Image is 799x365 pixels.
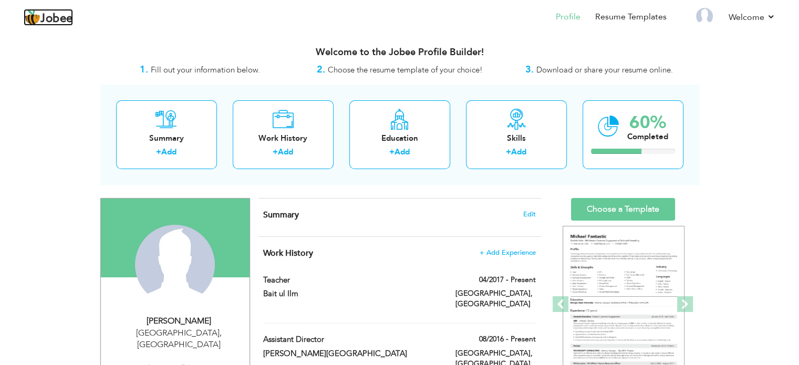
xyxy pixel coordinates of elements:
[124,133,209,144] div: Summary
[140,63,148,76] strong: 1.
[278,147,293,157] a: Add
[263,209,299,221] span: Summary
[328,65,483,75] span: Choose the resume template of your choice!
[263,248,535,258] h4: This helps to show the companies you have worked for.
[571,198,675,221] a: Choose a Template
[729,11,775,24] a: Welcome
[135,225,215,305] img: burhan ahmed
[523,211,536,218] span: Edit
[525,63,534,76] strong: 3.
[220,327,222,339] span: ,
[263,275,440,286] label: Teacher
[627,131,668,142] div: Completed
[389,147,395,158] label: +
[479,275,536,285] label: 04/2017 - Present
[24,9,73,26] a: Jobee
[479,334,536,345] label: 08/2016 - Present
[100,47,699,58] h3: Welcome to the Jobee Profile Builder!
[263,210,535,220] h4: Adding a summary is a quick and easy way to highlight your experience and interests.
[109,327,250,351] div: [GEOGRAPHIC_DATA] [GEOGRAPHIC_DATA]
[109,315,250,327] div: [PERSON_NAME]
[263,288,440,299] label: Bait ul Ilm
[627,114,668,131] div: 60%
[696,8,713,25] img: Profile Img
[151,65,260,75] span: Fill out your information below.
[595,11,667,23] a: Resume Templates
[263,334,440,345] label: Assistant Director
[24,9,40,26] img: jobee.io
[506,147,511,158] label: +
[317,63,325,76] strong: 2.
[480,249,536,256] span: + Add Experience
[395,147,410,157] a: Add
[455,288,536,309] label: [GEOGRAPHIC_DATA], [GEOGRAPHIC_DATA]
[241,133,325,144] div: Work History
[273,147,278,158] label: +
[156,147,161,158] label: +
[474,133,558,144] div: Skills
[161,147,177,157] a: Add
[358,133,442,144] div: Education
[511,147,526,157] a: Add
[556,11,580,23] a: Profile
[40,13,73,25] span: Jobee
[263,247,313,259] span: Work History
[536,65,673,75] span: Download or share your resume online.
[263,348,440,359] label: [PERSON_NAME][GEOGRAPHIC_DATA]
